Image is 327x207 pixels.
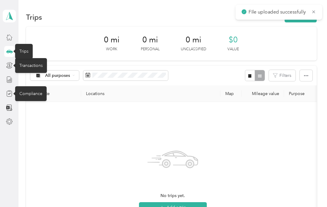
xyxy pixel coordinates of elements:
[229,35,238,45] span: $0
[36,85,81,102] th: Date
[81,85,220,102] th: Locations
[15,58,47,73] div: Transactions
[26,14,42,20] h1: Trips
[242,85,284,102] th: Mileage value
[104,35,120,45] span: 0 mi
[45,74,70,78] span: All purposes
[249,8,307,16] p: File uploaded successfully
[293,173,327,207] iframe: Everlance-gr Chat Button Frame
[220,85,242,102] th: Map
[15,44,33,59] div: Trips
[15,86,47,101] div: Compliance
[269,70,296,81] button: Filters
[142,35,158,45] span: 0 mi
[227,47,239,52] p: Value
[186,35,201,45] span: 0 mi
[106,47,117,52] p: Work
[181,47,206,52] p: Unclassified
[141,47,160,52] p: Personal
[160,192,185,199] span: No trips yet.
